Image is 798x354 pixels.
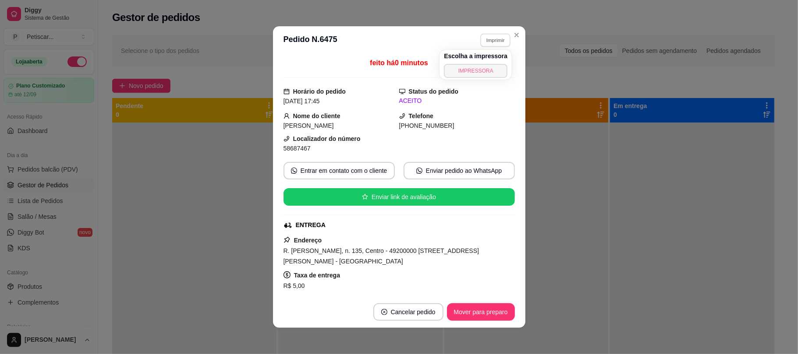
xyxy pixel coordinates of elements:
strong: Nome do cliente [293,112,340,119]
h3: Pedido N. 6475 [284,33,337,47]
button: Copiar Endereço [369,291,429,308]
span: phone [399,113,405,119]
span: close-circle [381,309,387,315]
button: starEnviar link de avaliação [284,188,515,206]
span: calendar [284,88,290,95]
h4: Escolha a impressora [444,52,507,60]
span: dollar [284,271,291,278]
strong: Taxa de entrega [294,272,340,279]
span: phone [284,136,290,142]
span: [DATE] 17:45 [284,98,320,105]
button: close-circleCancelar pedido [373,303,443,321]
strong: Horário do pedido [293,88,346,95]
button: whats-appEnviar pedido ao WhatsApp [404,162,515,179]
strong: Telefone [409,112,434,119]
span: pushpin [284,236,291,243]
span: 58687467 [284,145,311,152]
button: IMPRESSORA [444,64,507,78]
strong: Endereço [294,237,322,244]
span: user [284,113,290,119]
strong: Localizador do número [293,135,361,142]
span: R$ 5,00 [284,282,305,289]
span: [PERSON_NAME] [284,122,334,129]
span: [PHONE_NUMBER] [399,122,454,129]
strong: Status do pedido [409,88,459,95]
span: whats-app [416,168,422,174]
button: Mover para preparo [447,303,515,321]
button: Imprimir [480,33,511,47]
span: desktop [399,88,405,95]
button: Close [510,28,524,42]
span: star [362,194,368,200]
span: R. [PERSON_NAME], n. 135, Centro - 49200000 [STREET_ADDRESS][PERSON_NAME] - [GEOGRAPHIC_DATA] [284,247,479,265]
div: ENTREGA [296,221,326,230]
span: feito há 0 minutos [370,59,428,67]
div: ACEITO [399,96,515,105]
span: whats-app [291,168,297,174]
button: whats-appEntrar em contato com o cliente [284,162,395,179]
